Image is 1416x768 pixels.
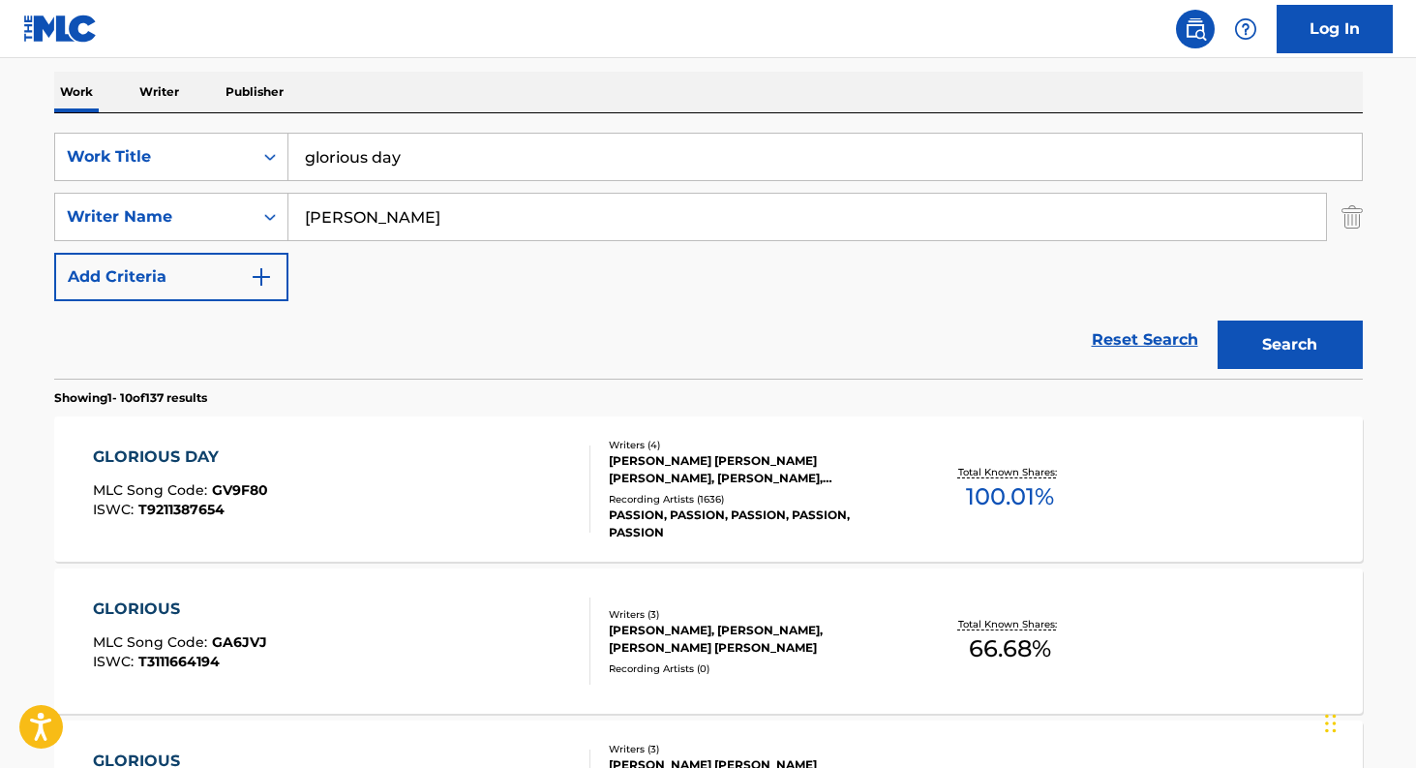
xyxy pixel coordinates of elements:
p: Total Known Shares: [958,617,1062,631]
span: MLC Song Code : [93,633,212,651]
div: PASSION, PASSION, PASSION, PASSION, PASSION [609,507,901,541]
div: Help [1226,10,1265,48]
span: MLC Song Code : [93,481,212,499]
div: Recording Artists ( 1636 ) [609,492,901,507]
div: Recording Artists ( 0 ) [609,661,901,676]
img: Delete Criterion [1341,193,1363,241]
span: 66.68 % [969,631,1051,666]
div: Drag [1325,694,1337,753]
div: Work Title [67,145,241,169]
img: help [1234,17,1257,41]
span: T9211387654 [138,501,225,518]
a: GLORIOUSMLC Song Code:GA6JVJISWC:T3111664194Writers (3)[PERSON_NAME], [PERSON_NAME], [PERSON_NAME... [54,568,1363,714]
img: search [1184,17,1207,41]
a: Public Search [1176,10,1215,48]
div: GLORIOUS [93,598,267,621]
p: Total Known Shares: [958,465,1062,479]
a: Log In [1277,5,1393,53]
span: T3111664194 [138,653,220,670]
span: 100.01 % [966,479,1054,514]
form: Search Form [54,133,1363,379]
div: Writers ( 3 ) [609,607,901,622]
div: [PERSON_NAME] [PERSON_NAME] [PERSON_NAME], [PERSON_NAME], [PERSON_NAME] [609,452,901,487]
span: GV9F80 [212,481,268,499]
p: Publisher [220,72,289,112]
a: GLORIOUS DAYMLC Song Code:GV9F80ISWC:T9211387654Writers (4)[PERSON_NAME] [PERSON_NAME] [PERSON_NA... [54,416,1363,562]
div: Writers ( 3 ) [609,742,901,756]
div: Writers ( 4 ) [609,438,901,452]
button: Add Criteria [54,253,288,301]
img: 9d2ae6d4665cec9f34b9.svg [250,265,273,289]
button: Search [1218,321,1363,369]
iframe: Chat Widget [1319,675,1416,768]
span: ISWC : [93,501,138,518]
div: GLORIOUS DAY [93,445,268,469]
a: Reset Search [1082,319,1208,361]
p: Writer [134,72,185,112]
span: GA6JVJ [212,633,267,651]
div: [PERSON_NAME], [PERSON_NAME], [PERSON_NAME] [PERSON_NAME] [609,622,901,657]
p: Work [54,72,99,112]
img: MLC Logo [23,15,98,43]
span: ISWC : [93,653,138,670]
div: Writer Name [67,205,241,229]
p: Showing 1 - 10 of 137 results [54,389,207,407]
